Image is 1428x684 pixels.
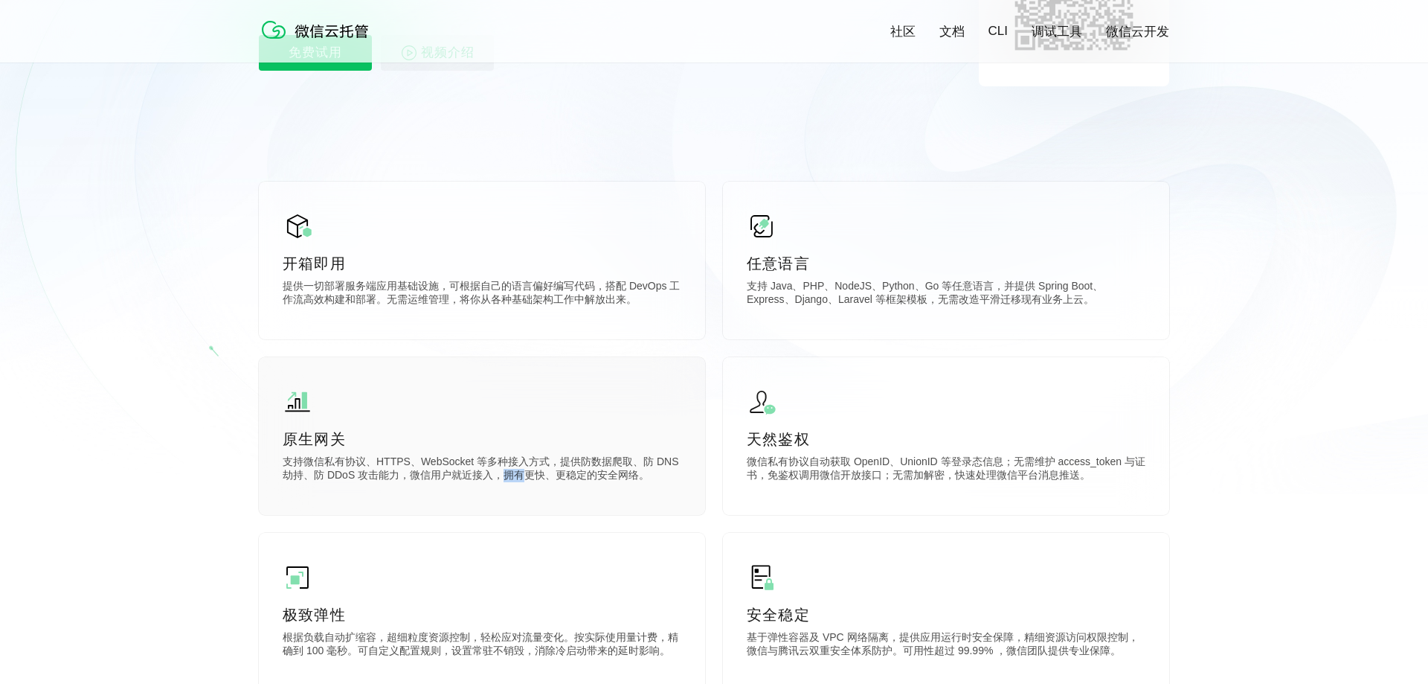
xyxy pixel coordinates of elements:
a: 调试工具 [1032,23,1082,40]
p: 基于弹性容器及 VPC 网络隔离，提供应用运行时安全保障，精细资源访问权限控制，微信与腾讯云双重安全体系防护。可用性超过 99.99% ，微信团队提供专业保障。 [747,631,1145,661]
p: 任意语言 [747,253,1145,274]
a: 文档 [939,23,965,40]
p: 天然鉴权 [747,429,1145,450]
p: 极致弹性 [283,604,681,625]
a: CLI [988,24,1008,39]
a: 微信云开发 [1106,23,1169,40]
p: 开箱即用 [283,253,681,274]
a: 微信云托管 [259,34,378,47]
p: 支持 Java、PHP、NodeJS、Python、Go 等任意语言，并提供 Spring Boot、Express、Django、Laravel 等框架模板，无需改造平滑迁移现有业务上云。 [747,280,1145,310]
p: 原生网关 [283,429,681,450]
p: 提供一切部署服务端应用基础设施，可根据自己的语言偏好编写代码，搭配 DevOps 工作流高效构建和部署。无需运维管理，将你从各种基础架构工作中解放出来。 [283,280,681,310]
p: 支持微信私有协议、HTTPS、WebSocket 等多种接入方式，提供防数据爬取、防 DNS 劫持、防 DDoS 攻击能力，微信用户就近接入，拥有更快、更稳定的安全网络。 [283,456,681,485]
p: 安全稳定 [747,604,1145,625]
img: 微信云托管 [259,15,378,45]
p: 根据负载自动扩缩容，超细粒度资源控制，轻松应对流量变化。按实际使用量计费，精确到 100 毫秒。可自定义配置规则，设置常驻不销毁，消除冷启动带来的延时影响。 [283,631,681,661]
p: 微信私有协议自动获取 OpenID、UnionID 等登录态信息；无需维护 access_token 与证书，免鉴权调用微信开放接口；无需加解密，快速处理微信平台消息推送。 [747,456,1145,485]
a: 社区 [890,23,916,40]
